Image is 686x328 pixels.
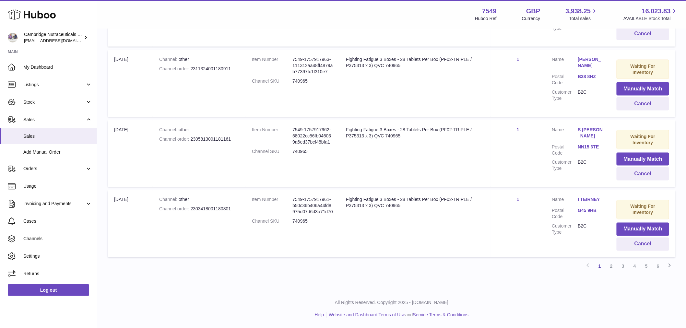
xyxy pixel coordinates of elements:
a: 6 [652,261,664,272]
a: [PERSON_NAME] [578,56,604,69]
dt: Postal Code [552,74,578,86]
dt: Postal Code [552,144,578,156]
dt: Customer Type [552,223,578,236]
div: 2305813001181161 [159,136,239,142]
strong: GBP [526,7,540,16]
td: [DATE] [108,190,153,257]
div: 2303418001180801 [159,206,239,212]
span: Orders [23,166,85,172]
a: 1 [594,261,606,272]
button: Manually Match [617,223,669,236]
dt: Channel SKU [252,218,292,225]
dd: 740965 [292,148,333,155]
strong: Channel [159,197,179,202]
span: Listings [23,82,85,88]
a: 1 [517,127,519,132]
button: Manually Match [617,82,669,96]
span: My Dashboard [23,64,92,70]
div: Fighting Fatigue 3 Boxes - 28 Tablets Per Box (PF02-TRIPLE / P375313 x 3) QVC 740965 [346,197,484,209]
strong: Waiting For Inventory [631,64,655,75]
p: All Rights Reserved. Copyright 2025 - [DOMAIN_NAME] [102,300,681,306]
dd: 7549-1757917963-111312aa48ff4879ab77397fc1f310e7 [292,56,333,75]
span: 16,023.83 [642,7,671,16]
dt: Name [552,56,578,70]
div: Currency [522,16,540,22]
span: Total sales [569,16,598,22]
a: 3 [617,261,629,272]
img: qvc@camnutra.com [8,33,18,42]
span: Returns [23,271,92,277]
div: Huboo Ref [475,16,497,22]
button: Manually Match [617,153,669,166]
span: Usage [23,183,92,189]
strong: Channel [159,57,179,62]
dd: 7549-1757917962-58022cc56fb046039a6ed37bcf48bfa1 [292,127,333,145]
strong: Channel [159,127,179,132]
strong: Channel order [159,66,191,71]
strong: Waiting For Inventory [631,134,655,145]
dt: Name [552,197,578,205]
dt: Item Number [252,127,292,145]
dd: 7549-1757917961-b50c36b406a44fd8975d07d6d3a71d70 [292,197,333,215]
button: Cancel [617,97,669,111]
span: 3,938.25 [566,7,591,16]
dt: Item Number [252,56,292,75]
strong: 7549 [482,7,497,16]
a: Service Terms & Conditions [413,312,469,318]
dt: Customer Type [552,159,578,171]
a: NN15 6TE [578,144,604,150]
div: other [159,127,239,133]
li: and [326,312,468,318]
a: Website and Dashboard Terms of Use [329,312,405,318]
strong: Channel order [159,136,191,142]
td: [DATE] [108,120,153,187]
a: 2 [606,261,617,272]
span: Settings [23,253,92,259]
strong: Waiting For Inventory [631,204,655,215]
span: Sales [23,133,92,139]
dt: Channel SKU [252,78,292,84]
td: [DATE] [108,50,153,117]
dt: Customer Type [552,89,578,101]
span: Add Manual Order [23,149,92,155]
span: Cases [23,218,92,224]
a: 16,023.83 AVAILABLE Stock Total [623,7,678,22]
div: other [159,56,239,63]
a: 1 [517,57,519,62]
dd: 740965 [292,78,333,84]
dd: B2C [578,89,604,101]
button: Cancel [617,167,669,181]
a: I TEIRNEY [578,197,604,203]
a: S [PERSON_NAME] [578,127,604,139]
span: Invoicing and Payments [23,201,85,207]
a: B38 8HZ [578,74,604,80]
span: AVAILABLE Stock Total [623,16,678,22]
span: Stock [23,99,85,105]
button: Cancel [617,238,669,251]
dd: 740965 [292,218,333,225]
strong: Channel order [159,206,191,212]
a: Help [315,312,324,318]
a: 5 [641,261,652,272]
a: G45 9HB [578,208,604,214]
dd: B2C [578,159,604,171]
a: 4 [629,261,641,272]
dd: B2C [578,223,604,236]
div: other [159,197,239,203]
div: Fighting Fatigue 3 Boxes - 28 Tablets Per Box (PF02-TRIPLE / P375313 x 3) QVC 740965 [346,56,484,69]
a: 1 [517,197,519,202]
dt: Channel SKU [252,148,292,155]
a: Log out [8,284,89,296]
span: Sales [23,117,85,123]
div: 2311324001180911 [159,66,239,72]
span: Channels [23,236,92,242]
div: Fighting Fatigue 3 Boxes - 28 Tablets Per Box (PF02-TRIPLE / P375313 x 3) QVC 740965 [346,127,484,139]
span: [EMAIL_ADDRESS][DOMAIN_NAME] [24,38,95,43]
dt: Name [552,127,578,141]
dt: Postal Code [552,208,578,220]
a: 3,938.25 Total sales [566,7,598,22]
div: Cambridge Nutraceuticals Ltd [24,31,82,44]
button: Cancel [617,27,669,41]
dt: Item Number [252,197,292,215]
